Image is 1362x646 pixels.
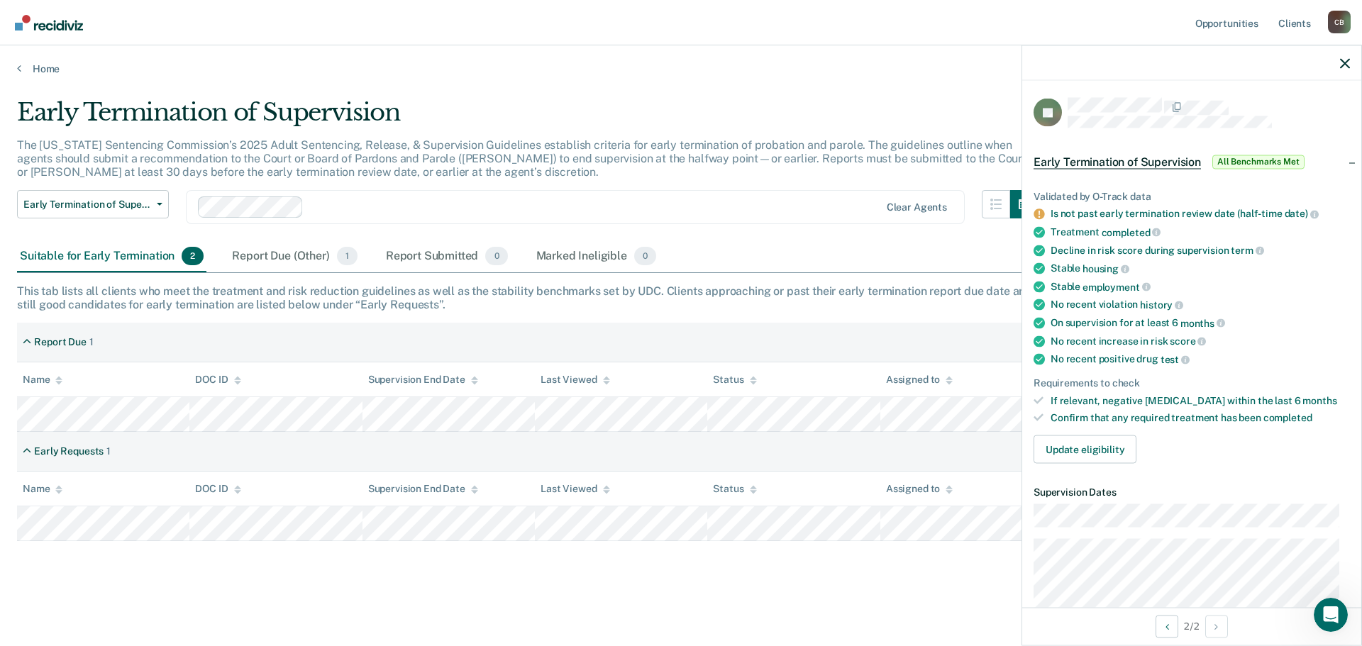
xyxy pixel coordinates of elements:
div: Is not past early termination review date (half-time date) [1051,208,1350,221]
div: 2 / 2 [1022,607,1361,645]
div: DOC ID [195,374,240,386]
div: On supervision for at least 6 [1051,316,1350,329]
div: Report Submitted [383,241,511,272]
a: Home [17,62,1345,75]
span: 0 [485,247,507,265]
iframe: Intercom live chat [1314,598,1348,632]
div: No recent violation [1051,299,1350,311]
div: No recent positive drug [1051,353,1350,366]
button: Profile dropdown button [1328,11,1351,33]
span: completed [1102,226,1161,238]
span: term [1231,245,1263,256]
div: Early Requests [34,445,104,457]
button: Update eligibility [1034,435,1136,464]
div: Treatment [1051,225,1350,238]
span: All Benchmarks Met [1212,155,1305,169]
dt: Supervision Dates [1034,486,1350,499]
div: Stable [1051,262,1350,275]
div: Status [713,374,756,386]
button: Previous Opportunity [1156,615,1178,637]
div: 1 [89,336,94,348]
span: completed [1263,412,1312,423]
span: history [1140,299,1183,311]
div: Name [23,374,62,386]
div: This tab lists all clients who meet the treatment and risk reduction guidelines as well as the st... [17,284,1345,311]
img: Recidiviz [15,15,83,30]
span: Early Termination of Supervision [23,199,151,211]
div: Marked Ineligible [533,241,660,272]
div: Clear agents [887,201,947,213]
span: 0 [634,247,656,265]
div: No recent increase in risk [1051,335,1350,347]
span: housing [1083,262,1129,274]
span: employment [1083,281,1150,292]
p: The [US_STATE] Sentencing Commission’s 2025 Adult Sentencing, Release, & Supervision Guidelines e... [17,138,1026,179]
div: Last Viewed [541,483,609,495]
span: 1 [337,247,358,265]
div: Report Due (Other) [229,241,360,272]
div: Assigned to [886,483,953,495]
div: Decline in risk score during supervision [1051,244,1350,257]
div: Validated by O-Track data [1034,190,1350,202]
div: Early Termination of Supervision [17,98,1039,138]
span: score [1170,335,1206,347]
div: Last Viewed [541,374,609,386]
span: Early Termination of Supervision [1034,155,1201,169]
div: Name [23,483,62,495]
div: Early Termination of SupervisionAll Benchmarks Met [1022,139,1361,184]
span: months [1302,394,1336,406]
div: Status [713,483,756,495]
div: If relevant, negative [MEDICAL_DATA] within the last 6 [1051,394,1350,406]
div: Assigned to [886,374,953,386]
div: Stable [1051,280,1350,293]
div: C B [1328,11,1351,33]
div: Suitable for Early Termination [17,241,206,272]
div: Confirm that any required treatment has been [1051,412,1350,424]
div: DOC ID [195,483,240,495]
button: Next Opportunity [1205,615,1228,637]
span: test [1161,353,1190,364]
span: months [1180,317,1225,328]
span: 2 [182,247,204,265]
div: Supervision End Date [368,374,478,386]
div: Supervision End Date [368,483,478,495]
div: Requirements to check [1034,377,1350,389]
div: Report Due [34,336,87,348]
div: 1 [106,445,111,457]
